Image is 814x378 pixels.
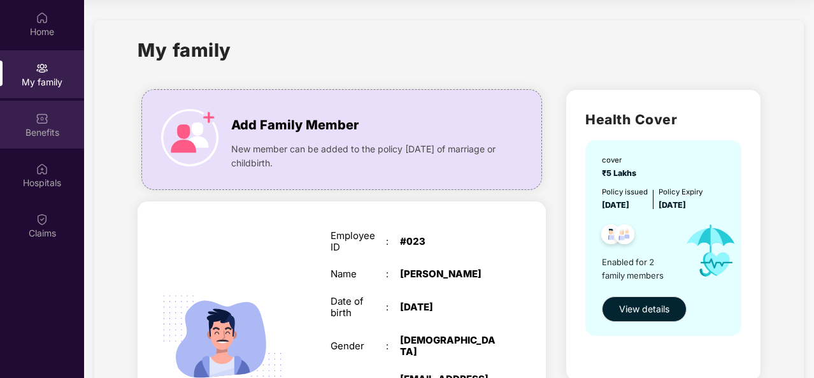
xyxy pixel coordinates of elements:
[585,109,741,130] h2: Health Cover
[138,36,231,64] h1: My family
[400,268,497,280] div: [PERSON_NAME]
[400,335,497,358] div: [DEMOGRAPHIC_DATA]
[400,302,497,313] div: [DATE]
[596,221,627,252] img: svg+xml;base64,PHN2ZyB4bWxucz0iaHR0cDovL3d3dy53My5vcmcvMjAwMC9zdmciIHdpZHRoPSI0OC45NDMiIGhlaWdodD...
[386,236,400,247] div: :
[331,340,386,352] div: Gender
[602,168,640,178] span: ₹5 Lakhs
[161,109,218,166] img: icon
[386,302,400,313] div: :
[331,296,386,319] div: Date of birth
[386,268,400,280] div: :
[231,142,502,170] span: New member can be added to the policy [DATE] of marriage or childbirth.
[659,200,686,210] span: [DATE]
[609,221,640,252] img: svg+xml;base64,PHN2ZyB4bWxucz0iaHR0cDovL3d3dy53My5vcmcvMjAwMC9zdmciIHdpZHRoPSI0OC45NDMiIGhlaWdodD...
[675,212,747,290] img: icon
[602,256,675,282] span: Enabled for 2 family members
[400,236,497,247] div: #023
[602,186,648,198] div: Policy issued
[36,112,48,125] img: svg+xml;base64,PHN2ZyBpZD0iQmVuZWZpdHMiIHhtbG5zPSJodHRwOi8vd3d3LnczLm9yZy8yMDAwL3N2ZyIgd2lkdGg9Ij...
[231,115,359,135] span: Add Family Member
[331,230,386,253] div: Employee ID
[602,296,687,322] button: View details
[619,302,669,316] span: View details
[36,163,48,175] img: svg+xml;base64,PHN2ZyBpZD0iSG9zcGl0YWxzIiB4bWxucz0iaHR0cDovL3d3dy53My5vcmcvMjAwMC9zdmciIHdpZHRoPS...
[36,213,48,226] img: svg+xml;base64,PHN2ZyBpZD0iQ2xhaW0iIHhtbG5zPSJodHRwOi8vd3d3LnczLm9yZy8yMDAwL3N2ZyIgd2lkdGg9IjIwIi...
[659,186,703,198] div: Policy Expiry
[602,200,629,210] span: [DATE]
[36,11,48,24] img: svg+xml;base64,PHN2ZyBpZD0iSG9tZSIgeG1sbnM9Imh0dHA6Ly93d3cudzMub3JnLzIwMDAvc3ZnIiB3aWR0aD0iMjAiIG...
[331,268,386,280] div: Name
[386,340,400,352] div: :
[36,62,48,75] img: svg+xml;base64,PHN2ZyB3aWR0aD0iMjAiIGhlaWdodD0iMjAiIHZpZXdCb3g9IjAgMCAyMCAyMCIgZmlsbD0ibm9uZSIgeG...
[602,154,640,166] div: cover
